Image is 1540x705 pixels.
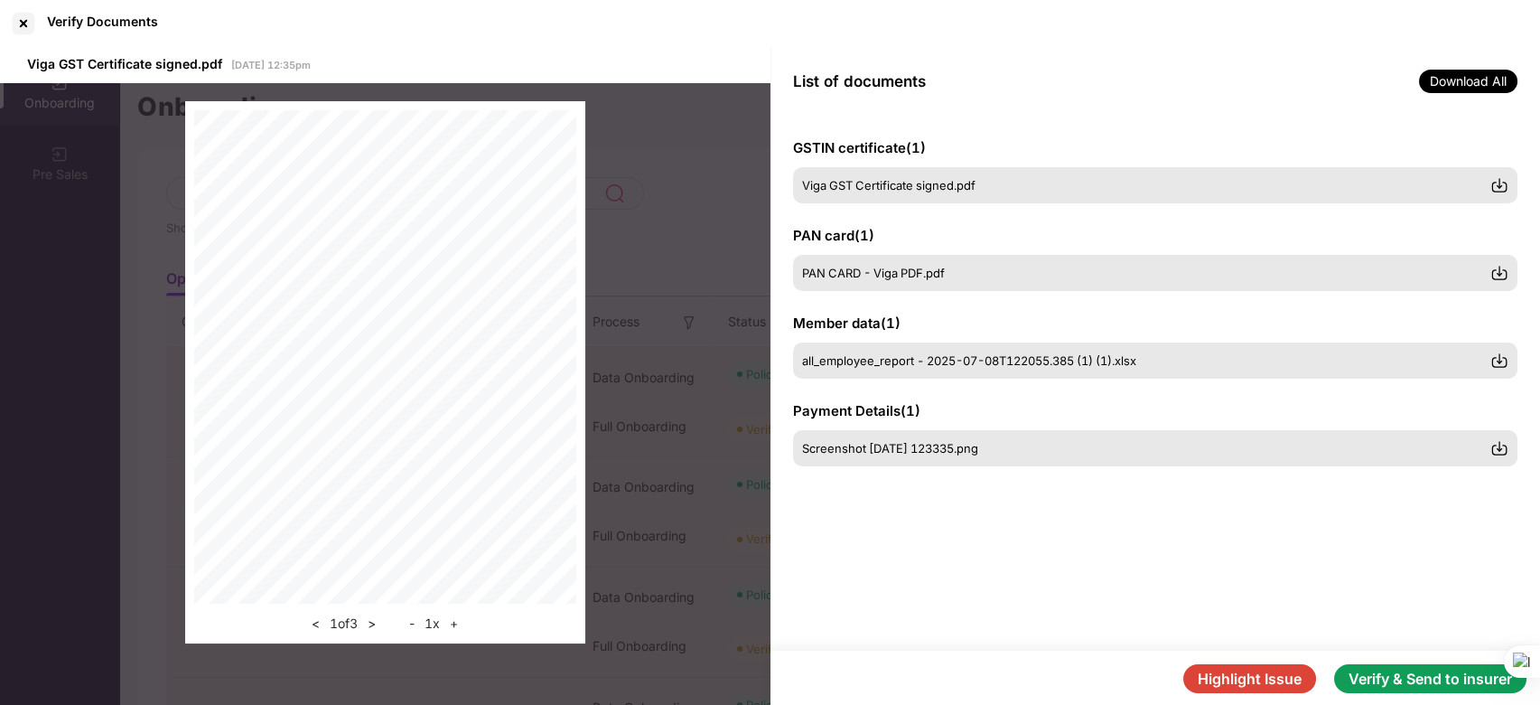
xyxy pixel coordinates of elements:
span: Screenshot [DATE] 123335.png [802,441,978,456]
div: 1 x [404,613,463,634]
img: svg+xml;base64,PHN2ZyBpZD0iRG93bmxvYWQtMzJ4MzIiIHhtbG5zPSJodHRwOi8vd3d3LnczLm9yZy8yMDAwL3N2ZyIgd2... [1490,264,1508,282]
div: Verify Documents [47,14,158,29]
span: List of documents [793,72,926,90]
span: Download All [1419,70,1517,93]
span: all_employee_report - 2025-07-08T122055.385 (1) (1).xlsx [802,353,1136,368]
img: svg+xml;base64,PHN2ZyBpZD0iRG93bmxvYWQtMzJ4MzIiIHhtbG5zPSJodHRwOi8vd3d3LnczLm9yZy8yMDAwL3N2ZyIgd2... [1490,352,1508,370]
span: PAN card ( 1 ) [793,227,874,244]
span: Viga GST Certificate signed.pdf [27,56,222,71]
span: Member data ( 1 ) [793,315,901,332]
span: PAN CARD - Viga PDF.pdf [802,266,945,280]
button: > [362,613,381,634]
div: 1 of 3 [306,613,381,634]
span: GSTIN certificate ( 1 ) [793,139,926,156]
span: Viga GST Certificate signed.pdf [802,178,975,193]
span: [DATE] 12:35pm [231,59,311,71]
button: < [306,613,325,634]
span: Payment Details ( 1 ) [793,402,920,419]
button: Highlight Issue [1183,664,1316,693]
img: svg+xml;base64,PHN2ZyBpZD0iRG93bmxvYWQtMzJ4MzIiIHhtbG5zPSJodHRwOi8vd3d3LnczLm9yZy8yMDAwL3N2ZyIgd2... [1490,439,1508,457]
img: svg+xml;base64,PHN2ZyBpZD0iRG93bmxvYWQtMzJ4MzIiIHhtbG5zPSJodHRwOi8vd3d3LnczLm9yZy8yMDAwL3N2ZyIgd2... [1490,176,1508,194]
button: Verify & Send to insurer [1334,664,1526,693]
button: - [404,613,420,634]
button: + [444,613,463,634]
